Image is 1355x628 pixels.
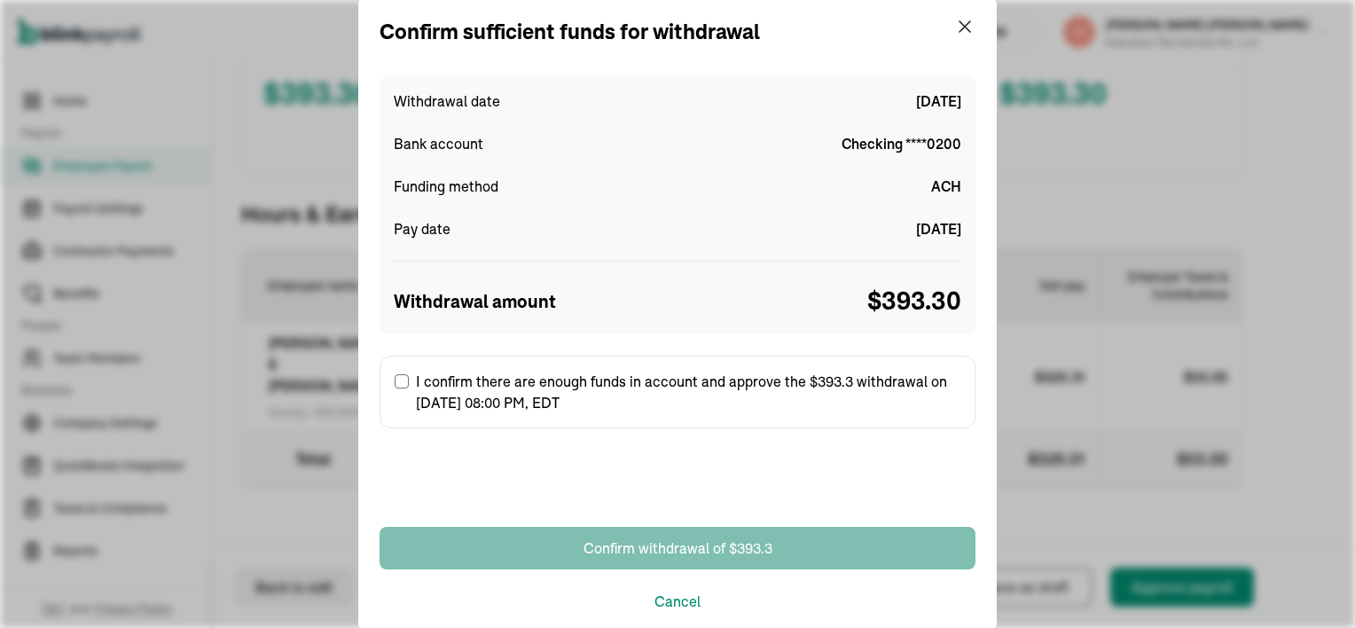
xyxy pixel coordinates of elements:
input: I confirm there are enough funds in account and approve the $393.3 withdrawal on [DATE] 08:00 PM,... [395,374,409,389]
span: Funding method [394,176,498,197]
button: Confirm withdrawal of $393.3 [380,527,975,569]
div: Confirm withdrawal of $393.3 [584,538,772,559]
span: [DATE] [916,90,961,112]
label: I confirm there are enough funds in account and approve the $393.3 withdrawal on [DATE] 08:00 PM,... [380,356,975,428]
div: Confirm sufficient funds for withdrawal [380,16,760,48]
span: Withdrawal amount [394,288,556,315]
span: Withdrawal date [394,90,500,112]
button: Cancel [654,591,701,612]
span: Bank account [394,133,483,154]
span: Pay date [394,218,450,239]
span: $ 393.30 [867,283,961,320]
span: [DATE] [916,218,961,239]
span: ACH [931,176,961,197]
